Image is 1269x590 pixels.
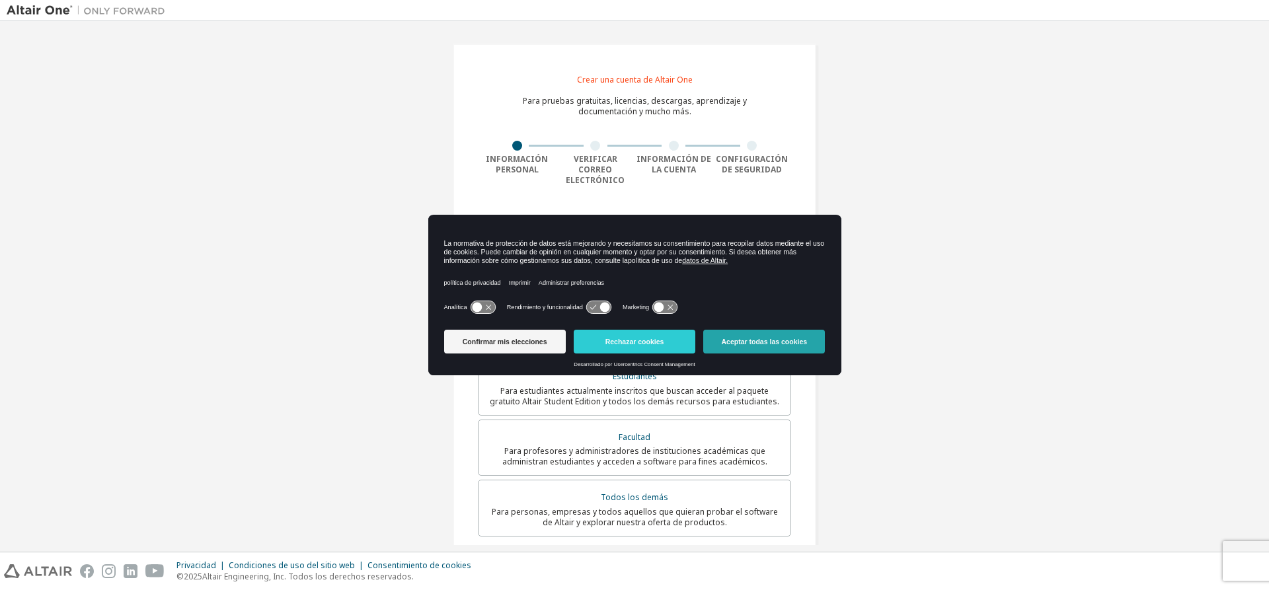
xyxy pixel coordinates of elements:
img: facebook.svg [80,564,94,578]
font: Altair Engineering, Inc. Todos los derechos reservados. [202,571,414,582]
font: © [176,571,184,582]
font: Verificar correo electrónico [566,153,625,186]
font: Información personal [486,153,548,175]
font: documentación y mucho más. [578,106,691,117]
font: Facultad [619,431,650,443]
font: Crear una cuenta de Altair One [577,74,693,85]
font: Configuración de seguridad [716,153,788,175]
font: Todos los demás [601,492,668,503]
img: youtube.svg [145,564,165,578]
font: Información de la cuenta [636,153,711,175]
font: Privacidad [176,560,216,571]
img: altair_logo.svg [4,564,72,578]
font: Condiciones de uso del sitio web [229,560,355,571]
img: linkedin.svg [124,564,137,578]
font: Consentimiento de cookies [367,560,471,571]
font: Para personas, empresas y todos aquellos que quieran probar el software de Altair y explorar nues... [492,506,778,528]
font: Para pruebas gratuitas, licencias, descargas, aprendizaje y [523,95,747,106]
img: Altair Uno [7,4,172,17]
font: 2025 [184,571,202,582]
img: instagram.svg [102,564,116,578]
font: Para estudiantes actualmente inscritos que buscan acceder al paquete gratuito Altair Student Edit... [490,385,779,407]
font: Estudiantes [613,371,657,382]
font: Para profesores y administradores de instituciones académicas que administran estudiantes y acced... [502,445,767,467]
